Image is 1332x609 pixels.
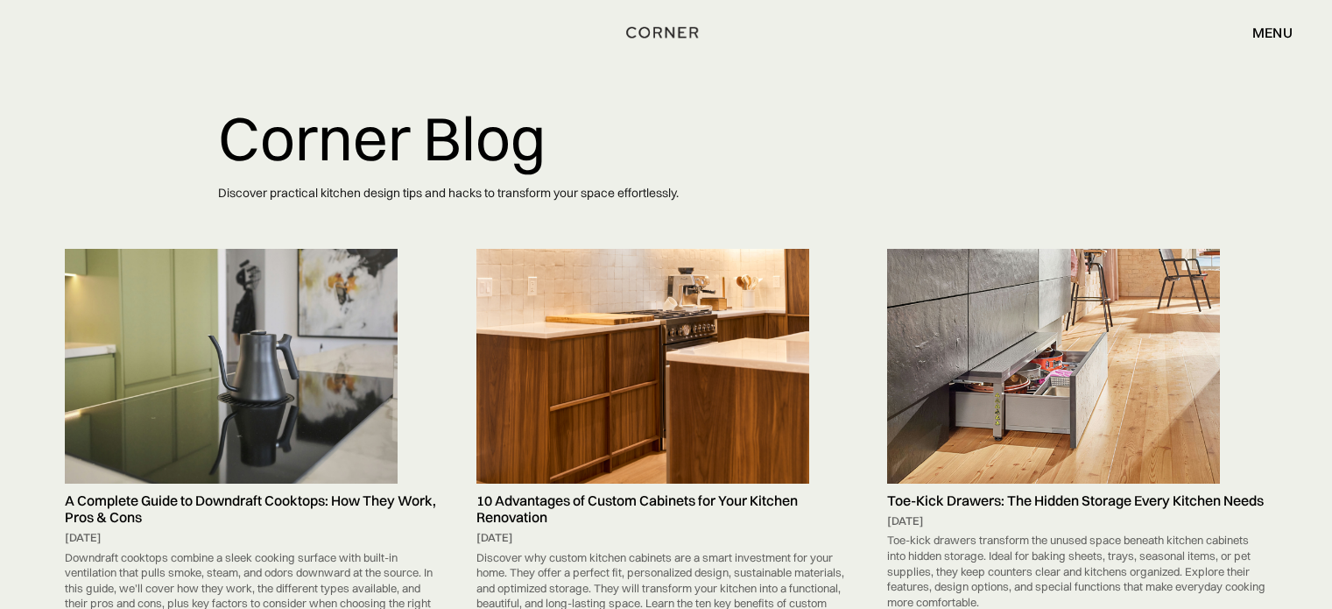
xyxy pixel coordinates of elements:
h5: Toe-Kick Drawers: The Hidden Storage Every Kitchen Needs [887,492,1267,509]
h5: A Complete Guide to Downdraft Cooktops: How They Work, Pros & Cons [65,492,445,526]
h5: 10 Advantages of Custom Cabinets for Your Kitchen Renovation [476,492,856,526]
a: home [620,21,711,44]
div: [DATE] [65,530,445,546]
h1: Corner Blog [218,105,1115,172]
div: menu [1235,18,1293,47]
div: menu [1252,25,1293,39]
p: Discover practical kitchen design tips and hacks to transform your space effortlessly. [218,172,1115,215]
div: [DATE] [476,530,856,546]
div: [DATE] [887,513,1267,529]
